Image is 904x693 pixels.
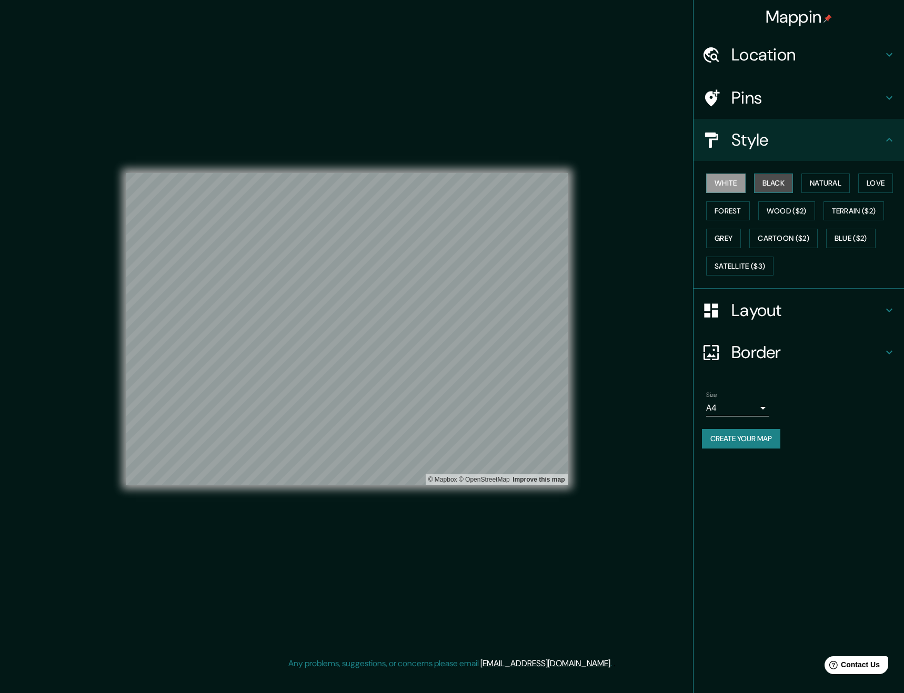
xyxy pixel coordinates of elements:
[823,201,885,221] button: Terrain ($2)
[694,34,904,76] div: Location
[749,229,818,248] button: Cartoon ($2)
[731,300,883,321] h4: Layout
[810,652,892,681] iframe: Help widget launcher
[694,331,904,373] div: Border
[706,257,774,276] button: Satellite ($3)
[706,174,746,193] button: White
[731,342,883,363] h4: Border
[826,229,876,248] button: Blue ($2)
[766,6,832,27] h4: Mappin
[706,201,750,221] button: Forest
[126,173,568,485] canvas: Map
[706,400,769,416] div: A4
[694,119,904,161] div: Style
[754,174,793,193] button: Black
[614,657,616,670] div: .
[694,77,904,119] div: Pins
[858,174,893,193] button: Love
[694,289,904,331] div: Layout
[731,129,883,150] h4: Style
[288,657,612,670] p: Any problems, suggestions, or concerns please email .
[459,476,510,483] a: OpenStreetMap
[801,174,850,193] button: Natural
[513,476,565,483] a: Map feedback
[706,229,741,248] button: Grey
[758,201,815,221] button: Wood ($2)
[823,14,832,23] img: pin-icon.png
[702,429,780,449] button: Create your map
[731,87,883,108] h4: Pins
[731,44,883,65] h4: Location
[612,657,614,670] div: .
[706,391,717,400] label: Size
[480,658,610,669] a: [EMAIL_ADDRESS][DOMAIN_NAME]
[428,476,457,483] a: Mapbox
